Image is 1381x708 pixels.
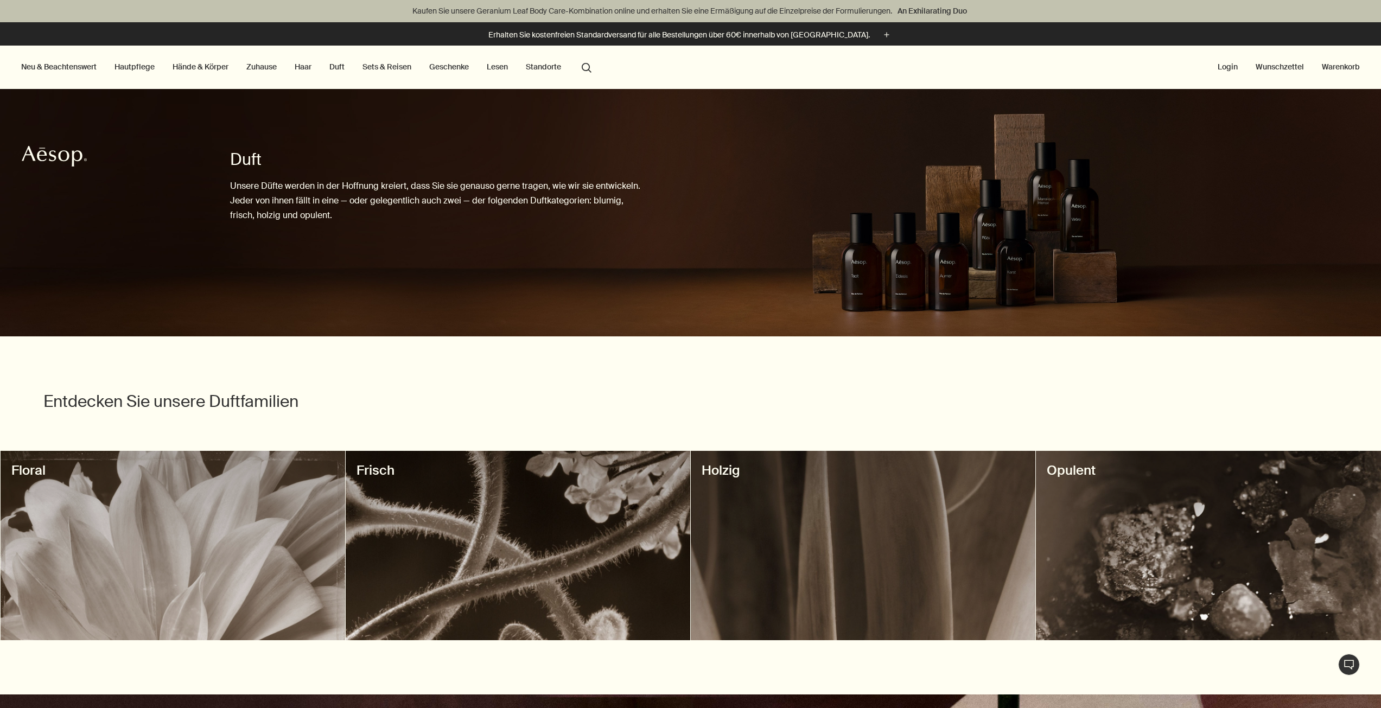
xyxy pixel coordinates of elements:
h2: Entdecken Sie unsere Duftfamilien [43,391,475,412]
nav: supplementary [1215,46,1362,89]
h1: Duft [230,149,647,170]
button: Live-Support Chat [1338,654,1360,675]
h3: Holzig [702,462,1024,479]
svg: Aesop [22,145,87,167]
a: decorativeFrisch [346,451,690,640]
p: Erhalten Sie kostenfreien Standardversand für alle Bestellungen über 60€ innerhalb von [GEOGRAPHI... [488,29,870,41]
nav: primary [19,46,596,89]
button: Login [1215,60,1240,74]
h3: Opulent [1047,462,1370,479]
a: Wunschzettel [1253,60,1306,74]
a: Duft [327,60,347,74]
button: Menüpunkt "Suche" öffnen [577,56,596,77]
a: An Exhilarating Duo [895,5,969,17]
button: Neu & Beachtenswert [19,60,99,74]
p: Kaufen Sie unsere Geranium Leaf Body Care-Kombination online und erhalten Sie eine Ermäßigung auf... [11,5,1370,17]
button: Warenkorb [1320,60,1362,74]
a: Lesen [485,60,510,74]
a: Zuhause [244,60,279,74]
a: Geschenke [427,60,471,74]
a: decorativeFloral [1,451,345,640]
a: decorativeHolzig [691,451,1035,640]
a: Sets & Reisen [360,60,413,74]
button: Standorte [524,60,563,74]
a: decorativeOpulent [1036,451,1380,640]
h3: Floral [11,462,334,479]
a: Aesop [19,143,90,173]
a: Haar [292,60,314,74]
p: Unsere Düfte werden in der Hoffnung kreiert, dass Sie sie genauso gerne tragen, wie wir sie entwi... [230,178,647,223]
a: Hände & Körper [170,60,231,74]
a: Hautpflege [112,60,157,74]
h3: Frisch [357,462,679,479]
button: Erhalten Sie kostenfreien Standardversand für alle Bestellungen über 60€ innerhalb von [GEOGRAPHI... [488,29,893,41]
